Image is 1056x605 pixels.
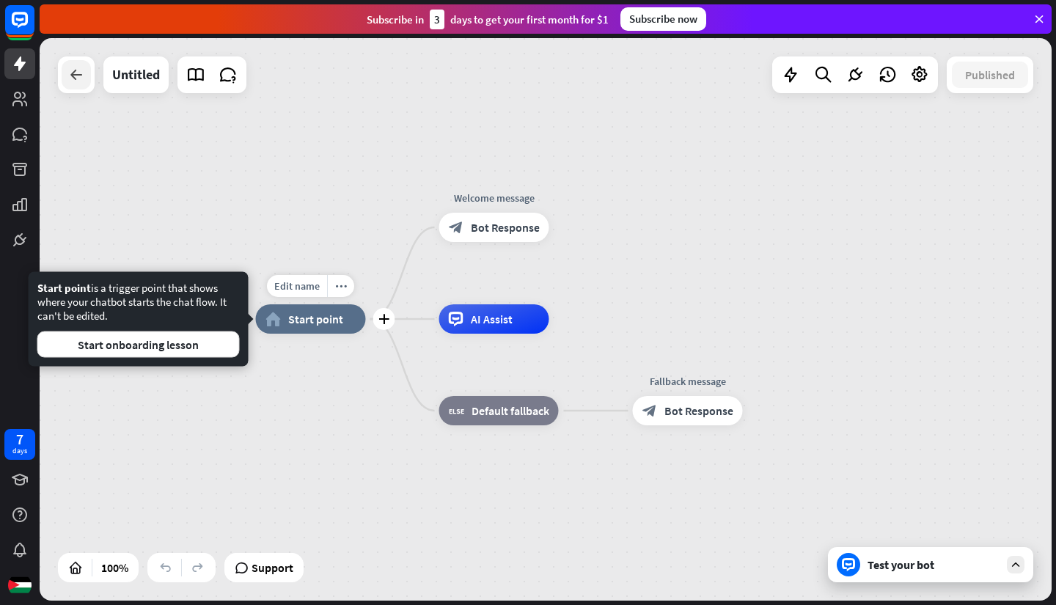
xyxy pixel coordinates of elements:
span: Support [252,556,293,579]
div: Subscribe now [620,7,706,31]
div: 100% [97,556,133,579]
button: Start onboarding lesson [37,331,240,358]
div: Test your bot [868,557,1000,572]
div: Subscribe in days to get your first month for $1 [367,10,609,29]
div: 3 [430,10,444,29]
i: block_fallback [449,403,464,418]
span: Edit name [274,279,320,293]
div: Untitled [112,56,160,93]
button: Published [952,62,1028,88]
i: block_bot_response [642,403,657,418]
span: AI Assist [471,312,513,326]
button: Open LiveChat chat widget [12,6,56,50]
span: Default fallback [472,403,549,418]
div: Fallback message [622,374,754,389]
span: Bot Response [664,403,733,418]
span: Bot Response [471,220,540,235]
i: plus [378,314,389,324]
i: home_2 [265,312,281,326]
div: Welcome message [428,191,560,205]
span: Start point [288,312,343,326]
i: block_bot_response [449,220,463,235]
div: 7 [16,433,23,446]
a: 7 days [4,429,35,460]
i: more_horiz [335,281,347,292]
span: Start point [37,281,91,295]
div: days [12,446,27,456]
div: is a trigger point that shows where your chatbot starts the chat flow. It can't be edited. [37,281,240,358]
